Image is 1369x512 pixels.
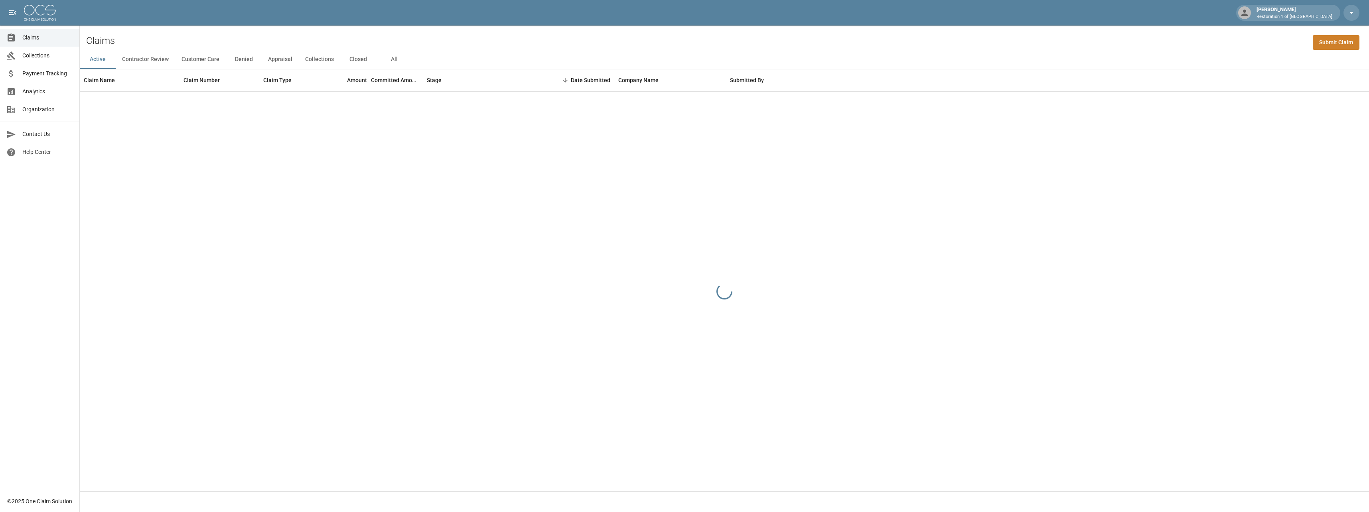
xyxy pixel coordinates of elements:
div: Claim Type [263,69,292,91]
button: Contractor Review [116,50,175,69]
button: Denied [226,50,262,69]
div: Amount [319,69,371,91]
div: Claim Number [180,69,259,91]
div: Stage [423,69,542,91]
button: Active [80,50,116,69]
div: Claim Name [80,69,180,91]
img: ocs-logo-white-transparent.png [24,5,56,21]
button: Collections [299,50,340,69]
span: Help Center [22,148,73,156]
span: Collections [22,51,73,60]
span: Payment Tracking [22,69,73,78]
div: Date Submitted [571,69,610,91]
div: Claim Number [183,69,220,91]
h2: Claims [86,35,115,47]
div: Claim Name [84,69,115,91]
div: Date Submitted [542,69,614,91]
div: Stage [427,69,442,91]
button: Customer Care [175,50,226,69]
a: Submit Claim [1313,35,1359,50]
div: Company Name [618,69,659,91]
span: Analytics [22,87,73,96]
p: Restoration 1 of [GEOGRAPHIC_DATA] [1257,14,1332,20]
div: Company Name [614,69,726,91]
button: Sort [560,75,571,86]
div: dynamic tabs [80,50,1369,69]
div: Submitted By [726,69,826,91]
span: Contact Us [22,130,73,138]
div: Submitted By [730,69,764,91]
span: Claims [22,33,73,42]
button: Appraisal [262,50,299,69]
div: [PERSON_NAME] [1253,6,1335,20]
button: open drawer [5,5,21,21]
div: © 2025 One Claim Solution [7,497,72,505]
button: All [376,50,412,69]
div: Committed Amount [371,69,419,91]
div: Claim Type [259,69,319,91]
span: Organization [22,105,73,114]
div: Amount [347,69,367,91]
div: Committed Amount [371,69,423,91]
button: Closed [340,50,376,69]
